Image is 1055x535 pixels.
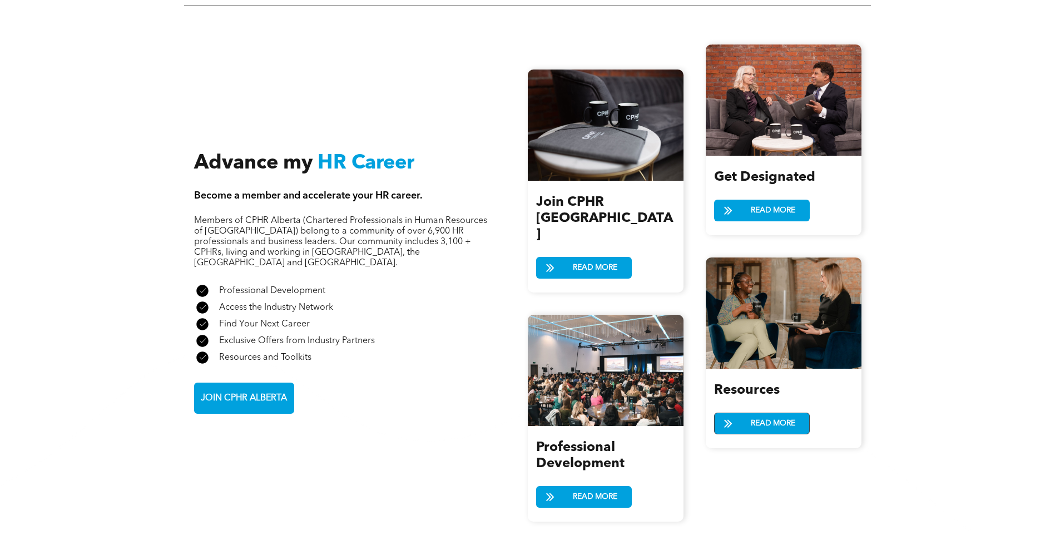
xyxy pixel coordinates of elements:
[714,200,810,221] a: READ MORE
[194,383,294,414] a: JOIN CPHR ALBERTA
[536,486,632,508] a: READ MORE
[714,171,815,184] span: Get Designated
[747,413,799,434] span: READ MORE
[714,384,780,397] span: Resources
[569,487,621,507] span: READ MORE
[219,353,311,362] span: Resources and Toolkits
[219,336,375,345] span: Exclusive Offers from Industry Partners
[747,200,799,221] span: READ MORE
[536,441,625,470] span: Professional Development
[194,153,313,174] span: Advance my
[318,153,414,174] span: HR Career
[219,303,333,312] span: Access the Industry Network
[714,413,810,434] a: READ MORE
[194,191,423,201] span: Become a member and accelerate your HR career.
[197,388,291,409] span: JOIN CPHR ALBERTA
[536,196,673,241] span: Join CPHR [GEOGRAPHIC_DATA]
[194,216,487,267] span: Members of CPHR Alberta (Chartered Professionals in Human Resources of [GEOGRAPHIC_DATA]) belong ...
[219,286,325,295] span: Professional Development
[536,257,632,279] a: READ MORE
[219,320,310,329] span: Find Your Next Career
[569,257,621,278] span: READ MORE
